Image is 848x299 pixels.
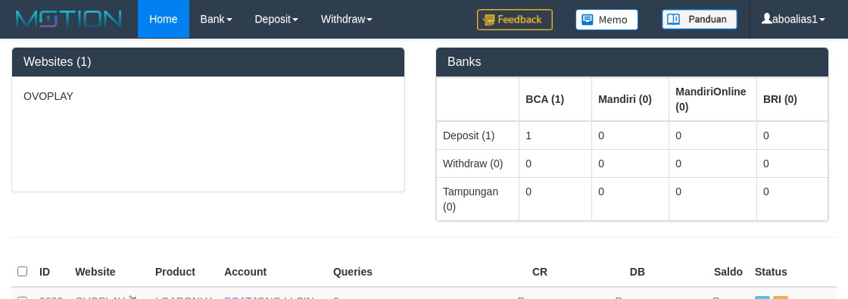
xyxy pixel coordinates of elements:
[592,77,669,121] th: Group: activate to sort column ascending
[519,149,592,177] td: 0
[669,77,757,121] th: Group: activate to sort column ascending
[669,121,757,150] td: 0
[447,55,817,69] h3: Banks
[23,55,393,69] h3: Websites (1)
[669,149,757,177] td: 0
[149,257,218,287] th: Product
[592,177,669,220] td: 0
[519,177,592,220] td: 0
[327,257,465,287] th: Queries
[519,77,592,121] th: Group: activate to sort column ascending
[437,77,519,121] th: Group: activate to sort column ascending
[669,177,757,220] td: 0
[11,8,126,30] img: MOTION_logo.png
[218,257,327,287] th: Account
[651,257,749,287] th: Saldo
[575,9,639,30] img: Button%20Memo.svg
[749,257,837,287] th: Status
[437,149,519,177] td: Withdraw (0)
[69,257,149,287] th: Website
[756,177,828,220] td: 0
[437,121,519,150] td: Deposit (1)
[756,149,828,177] td: 0
[465,257,553,287] th: CR
[592,149,669,177] td: 0
[437,177,519,220] td: Tampungan (0)
[756,77,828,121] th: Group: activate to sort column ascending
[756,121,828,150] td: 0
[592,121,669,150] td: 0
[477,9,553,30] img: Feedback.jpg
[519,121,592,150] td: 1
[23,89,393,104] p: OVOPLAY
[553,257,651,287] th: DB
[662,9,737,30] img: panduan.png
